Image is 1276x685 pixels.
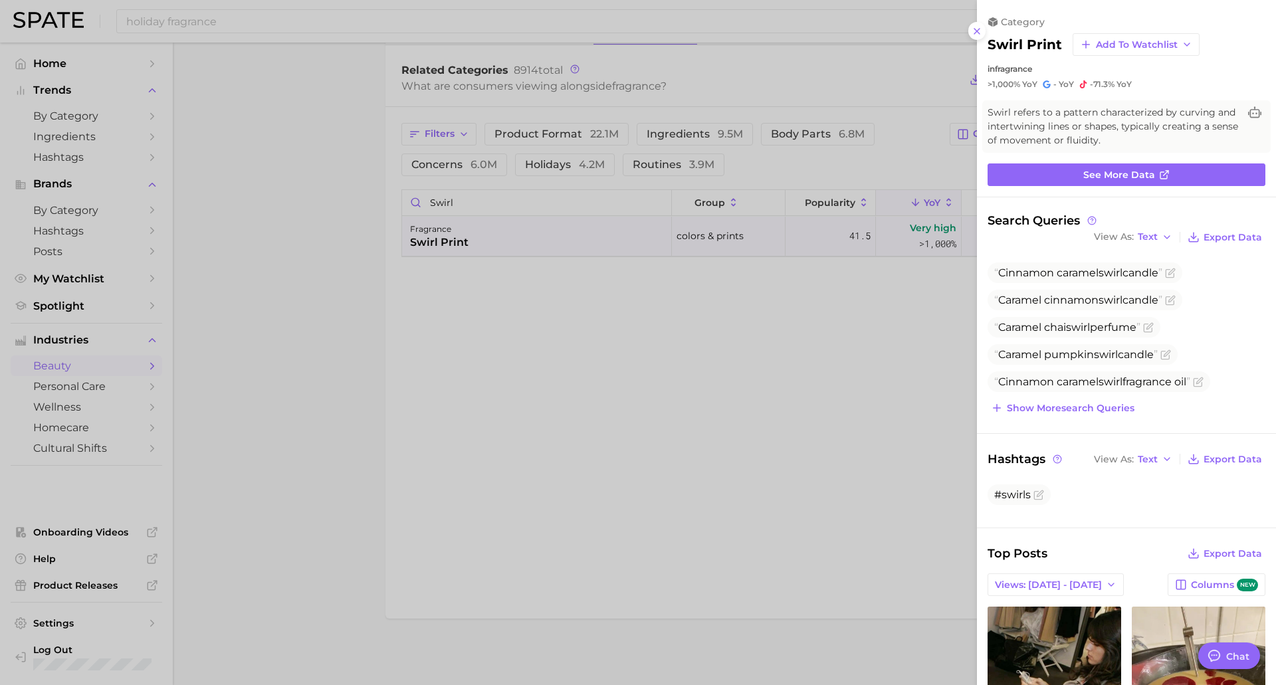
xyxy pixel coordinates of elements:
h2: swirl print [988,37,1062,52]
button: Flag as miscategorized or irrelevant [1143,322,1154,333]
span: View As [1094,456,1134,463]
button: Export Data [1184,228,1265,246]
span: -71.3% [1090,79,1115,89]
span: Export Data [1204,454,1262,465]
button: Flag as miscategorized or irrelevant [1193,377,1204,387]
button: Flag as miscategorized or irrelevant [1165,295,1176,306]
span: Text [1138,456,1158,463]
span: Top Posts [988,544,1047,563]
span: - [1053,79,1057,89]
a: See more data [988,163,1265,186]
span: swirl [1094,348,1118,361]
button: Add to Watchlist [1073,33,1200,56]
span: Caramel pumpkin candle [994,348,1158,361]
span: Caramel cinnamon candle [994,294,1162,306]
span: Search Queries [988,213,1099,228]
span: fragrance [995,64,1032,74]
span: YoY [1059,79,1074,90]
span: swirl [1099,266,1122,279]
button: View AsText [1091,229,1176,246]
button: Export Data [1184,544,1265,563]
span: new [1237,579,1258,591]
span: Hashtags [988,450,1064,468]
span: YoY [1116,79,1132,90]
button: Flag as miscategorized or irrelevant [1033,490,1044,500]
span: Add to Watchlist [1096,39,1178,50]
span: #swirls [994,488,1031,501]
span: Cinnamon caramel candle [994,266,1162,279]
span: Swirl refers to a pattern characterized by curving and intertwining lines or shapes, typically cr... [988,106,1239,147]
span: Cinnamon caramel fragrance oil [994,375,1190,388]
span: Show more search queries [1007,403,1134,414]
span: swirl [1099,294,1122,306]
button: View AsText [1091,450,1176,468]
span: Text [1138,233,1158,241]
button: Flag as miscategorized or irrelevant [1165,268,1176,278]
button: Export Data [1184,450,1265,468]
button: Views: [DATE] - [DATE] [988,573,1124,596]
span: Export Data [1204,232,1262,243]
span: >1,000% [988,79,1020,89]
span: Caramel chai perfume [994,321,1140,334]
span: swirl [1066,321,1090,334]
span: YoY [1022,79,1037,90]
span: Views: [DATE] - [DATE] [995,579,1102,591]
span: Export Data [1204,548,1262,559]
button: Show moresearch queries [988,399,1138,417]
button: Flag as miscategorized or irrelevant [1160,349,1171,360]
div: in [988,64,1265,74]
span: category [1001,16,1045,28]
span: View As [1094,233,1134,241]
span: See more data [1083,169,1155,181]
span: swirl [1099,375,1122,388]
button: Columnsnew [1168,573,1265,596]
span: Columns [1191,579,1258,591]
